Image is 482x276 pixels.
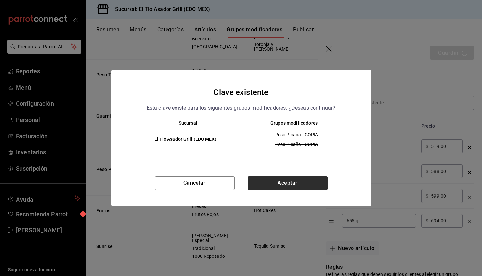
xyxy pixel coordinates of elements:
[241,120,358,126] th: Grupos modificadores
[147,104,336,112] p: Esta clave existe para los siguientes grupos modificadores. ¿Deseas continuar?
[125,120,241,126] th: Sucursal
[248,176,328,190] button: Aceptar
[247,141,347,148] span: Peso Picaña - COPIA
[213,86,268,99] h4: Clave existente
[155,176,235,190] button: Cancelar
[135,136,236,143] h6: El Tio Asador Grill (EDO MEX)
[247,131,347,138] span: Peso Picaña - COPIA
